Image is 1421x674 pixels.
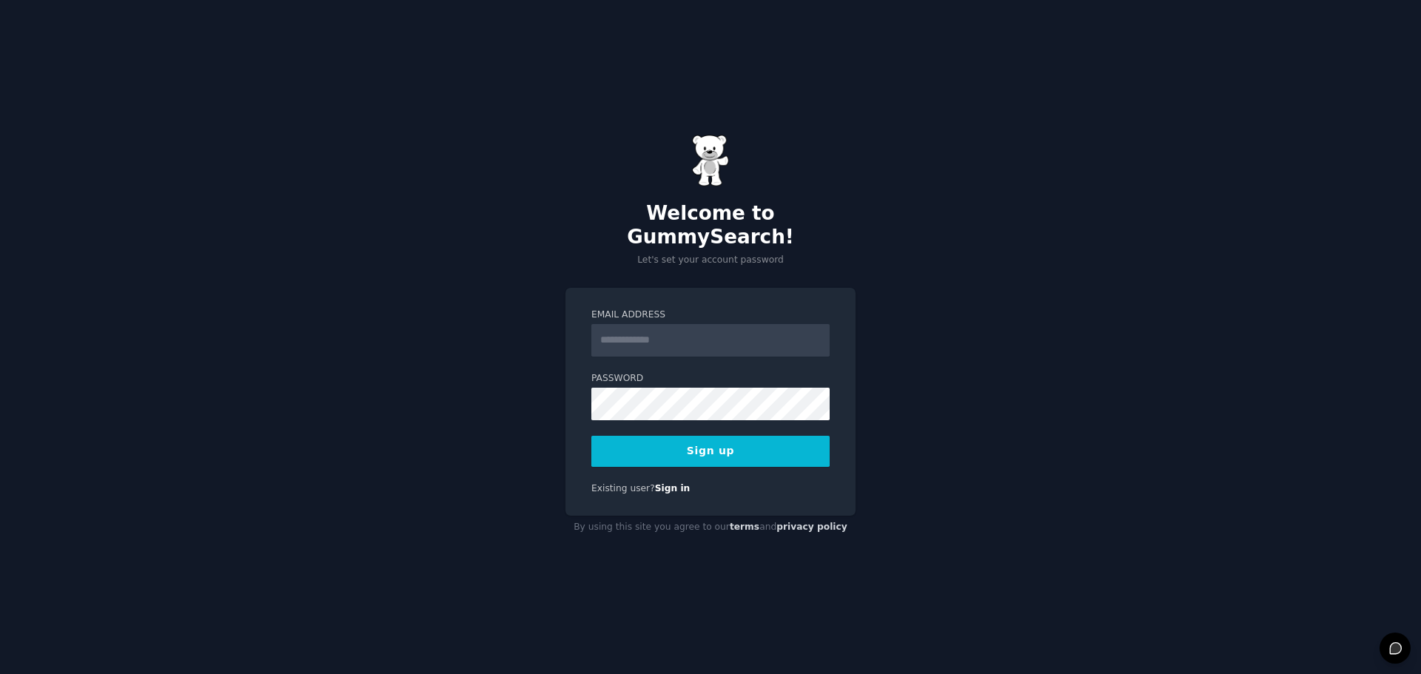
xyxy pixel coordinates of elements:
[591,309,830,322] label: Email Address
[591,436,830,467] button: Sign up
[591,483,655,493] span: Existing user?
[730,522,759,532] a: terms
[565,202,856,249] h2: Welcome to GummySearch!
[655,483,691,493] a: Sign in
[776,522,847,532] a: privacy policy
[565,254,856,267] p: Let's set your account password
[692,135,729,186] img: Gummy Bear
[591,372,830,385] label: Password
[565,516,856,539] div: By using this site you agree to our and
